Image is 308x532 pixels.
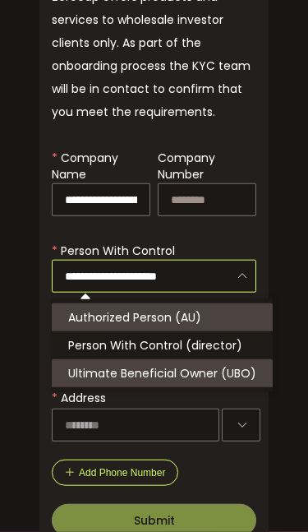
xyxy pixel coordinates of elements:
[52,390,116,406] label: Address
[134,512,175,529] span: Submit
[68,365,256,382] span: Ultimate Beneficial Owner (UBO)
[52,460,178,486] button: Add Phone Number
[79,467,165,479] span: Add Phone Number
[68,309,201,326] span: Authorized Person (AU)
[68,337,242,354] span: Person With Control (director)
